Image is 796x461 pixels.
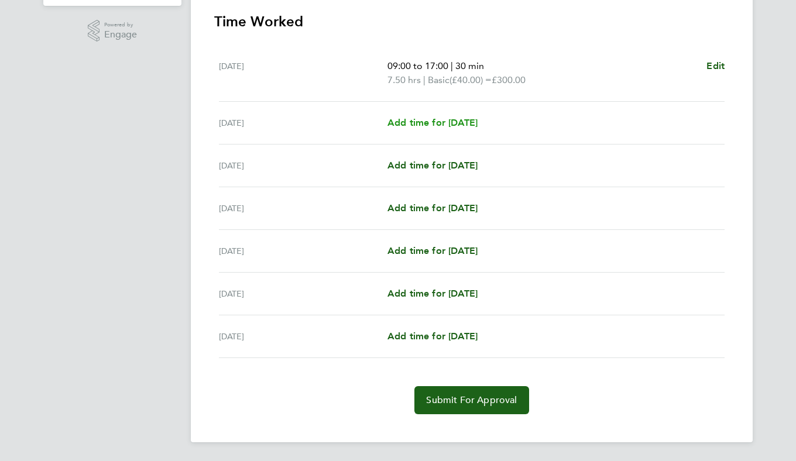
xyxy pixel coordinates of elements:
span: Add time for [DATE] [387,160,478,171]
a: Add time for [DATE] [387,329,478,343]
span: 09:00 to 17:00 [387,60,448,71]
span: Submit For Approval [426,394,517,406]
button: Submit For Approval [414,386,529,414]
span: Add time for [DATE] [387,245,478,256]
span: Engage [104,30,137,40]
div: [DATE] [219,59,387,87]
span: Edit [706,60,725,71]
a: Powered byEngage [88,20,138,42]
div: [DATE] [219,244,387,258]
span: Add time for [DATE] [387,331,478,342]
span: 30 min [455,60,484,71]
span: Add time for [DATE] [387,202,478,214]
a: Add time for [DATE] [387,287,478,301]
span: Add time for [DATE] [387,117,478,128]
span: (£40.00) = [450,74,492,85]
span: | [423,74,426,85]
span: | [451,60,453,71]
div: [DATE] [219,201,387,215]
h3: Time Worked [214,12,729,31]
a: Edit [706,59,725,73]
a: Add time for [DATE] [387,159,478,173]
span: 7.50 hrs [387,74,421,85]
span: Basic [428,73,450,87]
a: Add time for [DATE] [387,116,478,130]
div: [DATE] [219,159,387,173]
div: [DATE] [219,287,387,301]
a: Add time for [DATE] [387,244,478,258]
span: Powered by [104,20,137,30]
div: [DATE] [219,116,387,130]
span: £300.00 [492,74,526,85]
a: Add time for [DATE] [387,201,478,215]
div: [DATE] [219,329,387,343]
span: Add time for [DATE] [387,288,478,299]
